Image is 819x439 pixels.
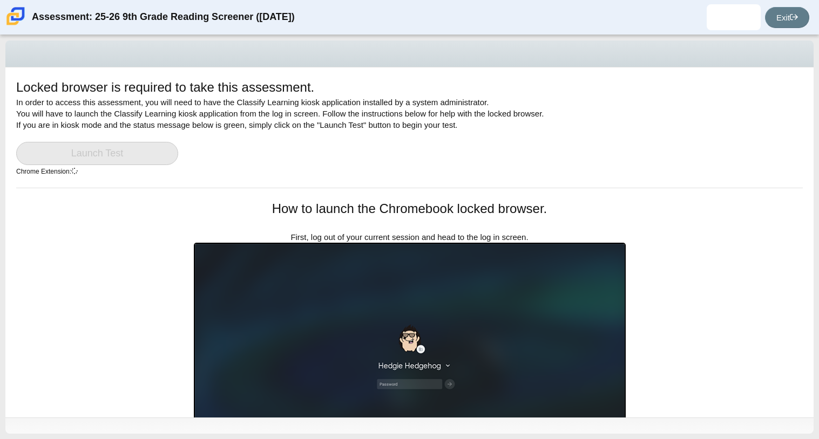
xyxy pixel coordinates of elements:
h1: How to launch the Chromebook locked browser. [194,200,626,218]
img: zyaire.pugh.f2ClQn [725,9,742,26]
div: In order to access this assessment, you will need to have the Classify Learning kiosk application... [16,78,803,188]
h1: Locked browser is required to take this assessment. [16,78,314,97]
a: Exit [765,7,809,28]
div: Assessment: 25-26 9th Grade Reading Screener ([DATE]) [32,4,295,30]
img: Carmen School of Science & Technology [4,5,27,28]
small: Chrome Extension: [16,168,78,175]
a: Carmen School of Science & Technology [4,20,27,29]
a: Launch Test [16,142,178,165]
